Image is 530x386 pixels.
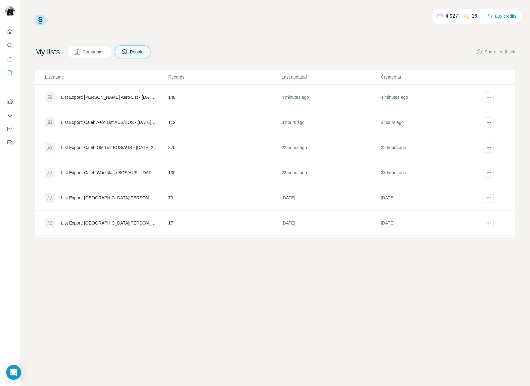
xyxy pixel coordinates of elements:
td: 22 hours ago [380,135,480,160]
div: List Export: Caleb Aero List AUS/BOS - [DATE] 14:48 [61,119,158,125]
p: 16 [472,12,477,20]
button: My lists [5,67,15,78]
td: 70 [168,185,281,211]
button: Search [5,40,15,51]
td: 130 [168,160,281,185]
img: Avatar [5,6,15,16]
p: List name [45,74,168,80]
td: [DATE] [380,185,480,211]
td: 4 minutes ago [281,85,380,110]
td: 4 minutes ago [380,85,480,110]
td: 112 [168,110,281,135]
button: actions [484,218,494,228]
td: 22 hours ago [281,135,380,160]
div: List Export: Caleb Workplace BOS/AUS - [DATE] 19:01 [61,170,158,176]
td: 3 hours ago [281,110,380,135]
button: Share feedback [476,49,515,55]
div: List Export: [GEOGRAPHIC_DATA][PERSON_NAME]/[GEOGRAPHIC_DATA] - [DATE] 19:29 [61,195,158,201]
td: [DATE] [380,211,480,236]
button: actions [484,117,494,127]
td: [DATE] [281,236,380,261]
button: Dashboard [5,123,15,134]
div: List Export: Caleb OM List BOS/AUS - [DATE] 20:10 [61,144,158,151]
button: Use Surfe API [5,110,15,121]
div: Open Intercom Messenger [6,365,21,380]
td: [DATE] [380,236,480,261]
button: actions [484,193,494,203]
img: Surfe Logo [35,15,46,25]
p: Records [168,74,281,80]
td: 870 [168,135,281,160]
button: actions [484,168,494,178]
button: Quick start [5,26,15,37]
td: 23 hours ago [380,160,480,185]
button: Feedback [5,137,15,148]
button: Use Surfe on LinkedIn [5,96,15,107]
div: List Export: [GEOGRAPHIC_DATA][PERSON_NAME]/[GEOGRAPHIC_DATA] - [DATE] 19:29 [61,220,158,226]
h4: My lists [35,47,60,57]
div: List Export: [PERSON_NAME] Aero List - [DATE] 17:56 [61,94,158,100]
button: actions [484,92,494,102]
span: Companies [83,49,105,55]
button: actions [484,143,494,152]
p: Created at [381,74,479,80]
p: 4,927 [446,12,458,20]
td: 3 hours ago [380,110,480,135]
span: People [130,49,144,55]
td: 148 [168,85,281,110]
button: Buy credits [487,12,516,20]
td: 17 [168,211,281,236]
td: 23 hours ago [281,160,380,185]
button: Enrich CSV [5,53,15,65]
td: [DATE] [281,211,380,236]
p: Last updated [281,74,380,80]
td: 168 [168,236,281,261]
td: [DATE] [281,185,380,211]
